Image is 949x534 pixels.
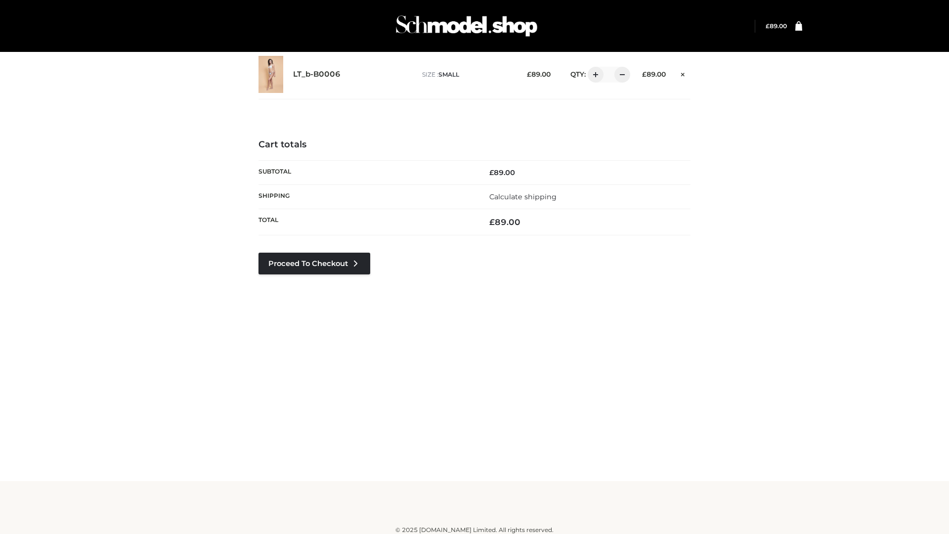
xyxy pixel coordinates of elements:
span: SMALL [438,71,459,78]
div: QTY: [561,67,627,83]
img: LT_b-B0006 - SMALL [259,56,283,93]
span: £ [489,168,494,177]
span: £ [527,70,531,78]
span: £ [642,70,647,78]
bdi: 89.00 [527,70,551,78]
bdi: 89.00 [642,70,666,78]
th: Subtotal [259,160,474,184]
a: £89.00 [766,22,787,30]
bdi: 89.00 [766,22,787,30]
a: Proceed to Checkout [259,253,370,274]
th: Total [259,209,474,235]
a: LT_b-B0006 [293,70,341,79]
a: Calculate shipping [489,192,557,201]
span: £ [766,22,770,30]
img: Schmodel Admin 964 [392,6,541,45]
p: size : [422,70,512,79]
h4: Cart totals [259,139,690,150]
span: £ [489,217,495,227]
bdi: 89.00 [489,217,520,227]
bdi: 89.00 [489,168,515,177]
th: Shipping [259,184,474,209]
a: Remove this item [676,67,690,80]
